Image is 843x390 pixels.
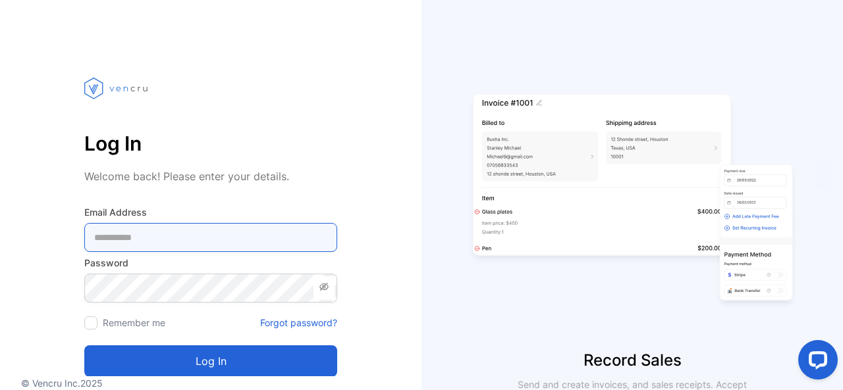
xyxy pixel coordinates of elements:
[84,345,337,377] button: Log in
[84,205,337,219] label: Email Address
[260,316,337,329] a: Forgot password?
[468,53,797,349] img: slider image
[84,168,337,184] p: Welcome back! Please enter your details.
[788,335,843,390] iframe: LiveChat chat widget
[84,256,337,270] label: Password
[84,53,150,124] img: vencru logo
[421,349,843,372] p: Record Sales
[84,128,337,159] p: Log In
[103,317,165,328] label: Remember me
